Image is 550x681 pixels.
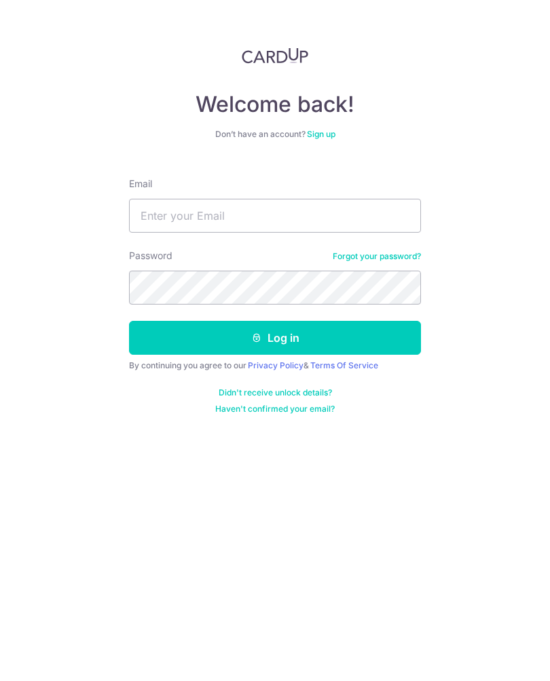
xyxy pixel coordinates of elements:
[307,129,335,139] a: Sign up
[248,360,304,370] a: Privacy Policy
[129,360,421,371] div: By continuing you agree to our &
[129,199,421,233] input: Enter your Email
[310,360,378,370] a: Terms Of Service
[129,129,421,140] div: Don’t have an account?
[219,387,332,398] a: Didn't receive unlock details?
[129,177,152,191] label: Email
[242,47,308,64] img: CardUp Logo
[215,404,335,414] a: Haven't confirmed your email?
[129,321,421,355] button: Log in
[333,251,421,262] a: Forgot your password?
[129,91,421,118] h4: Welcome back!
[129,249,172,262] label: Password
